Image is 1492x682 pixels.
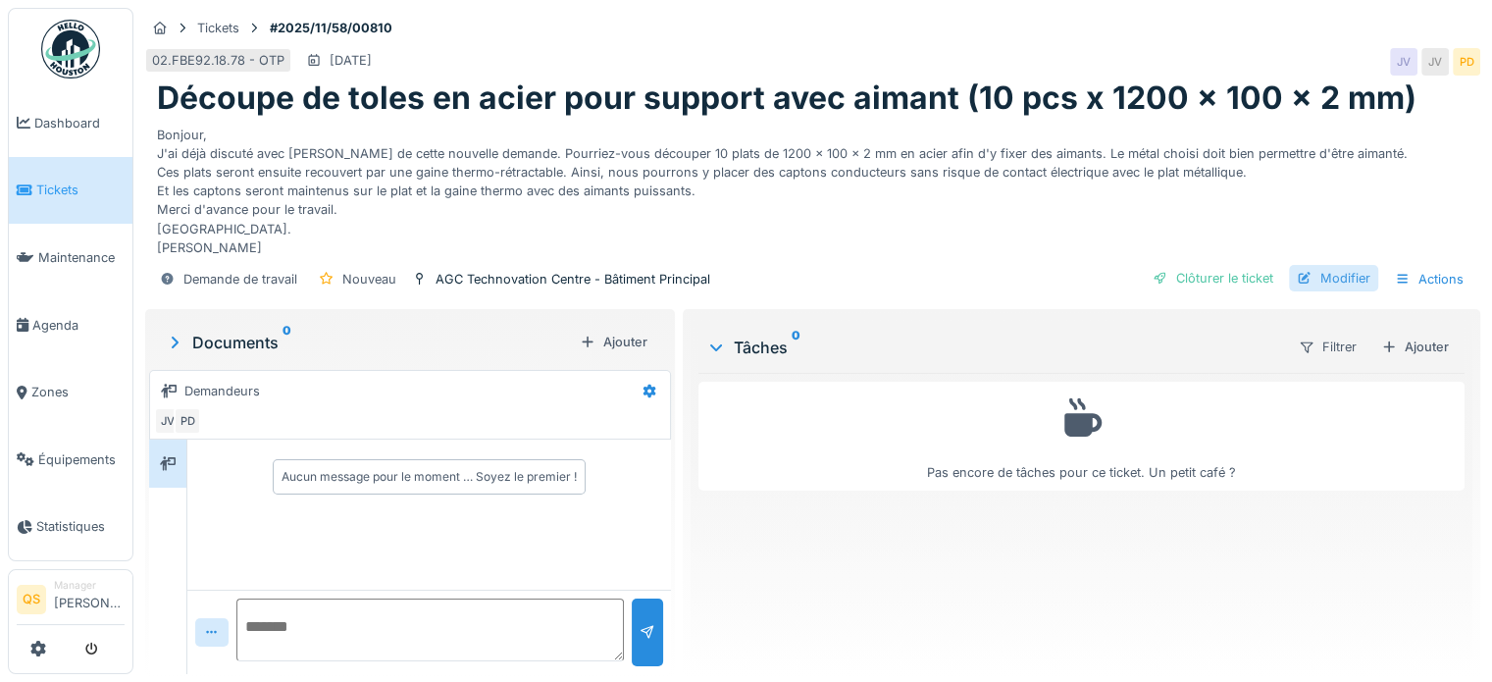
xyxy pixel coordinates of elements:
[32,316,125,335] span: Agenda
[572,329,655,355] div: Ajouter
[1421,48,1449,76] div: JV
[38,248,125,267] span: Maintenance
[262,19,400,37] strong: #2025/11/58/00810
[36,517,125,536] span: Statistiques
[154,407,181,435] div: JV
[17,585,46,614] li: QS
[197,19,239,37] div: Tickets
[184,382,260,400] div: Demandeurs
[31,383,125,401] span: Zones
[34,114,125,132] span: Dashboard
[1453,48,1480,76] div: PD
[157,118,1468,257] div: Bonjour, J'ai déjà discuté avec [PERSON_NAME] de cette nouvelle demande. Pourriez-vous découper 1...
[9,224,132,291] a: Maintenance
[1289,265,1378,291] div: Modifier
[9,358,132,426] a: Zones
[9,89,132,157] a: Dashboard
[436,270,710,289] div: AGC Technovation Centre - Bâtiment Principal
[157,79,1416,117] h1: Découpe de toles en acier pour support avec aimant (10 pcs x 1200 x 100 x 2 mm)
[1373,334,1457,360] div: Ajouter
[1145,265,1281,291] div: Clôturer le ticket
[9,426,132,494] a: Équipements
[9,157,132,225] a: Tickets
[9,291,132,359] a: Agenda
[54,578,125,620] li: [PERSON_NAME]
[342,270,396,289] div: Nouveau
[36,181,125,199] span: Tickets
[330,51,372,70] div: [DATE]
[174,407,201,435] div: PD
[38,450,125,469] span: Équipements
[1386,265,1472,293] div: Actions
[706,336,1282,359] div: Tâches
[283,331,291,354] sup: 0
[165,331,572,354] div: Documents
[9,494,132,561] a: Statistiques
[17,578,125,625] a: QS Manager[PERSON_NAME]
[41,20,100,79] img: Badge_color-CXgf-gQk.svg
[711,391,1452,482] div: Pas encore de tâches pour ce ticket. Un petit café ?
[1390,48,1417,76] div: JV
[183,270,297,289] div: Demande de travail
[1290,333,1365,361] div: Filtrer
[282,468,577,486] div: Aucun message pour le moment … Soyez le premier !
[54,578,125,593] div: Manager
[152,51,284,70] div: 02.FBE92.18.78 - OTP
[792,336,800,359] sup: 0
